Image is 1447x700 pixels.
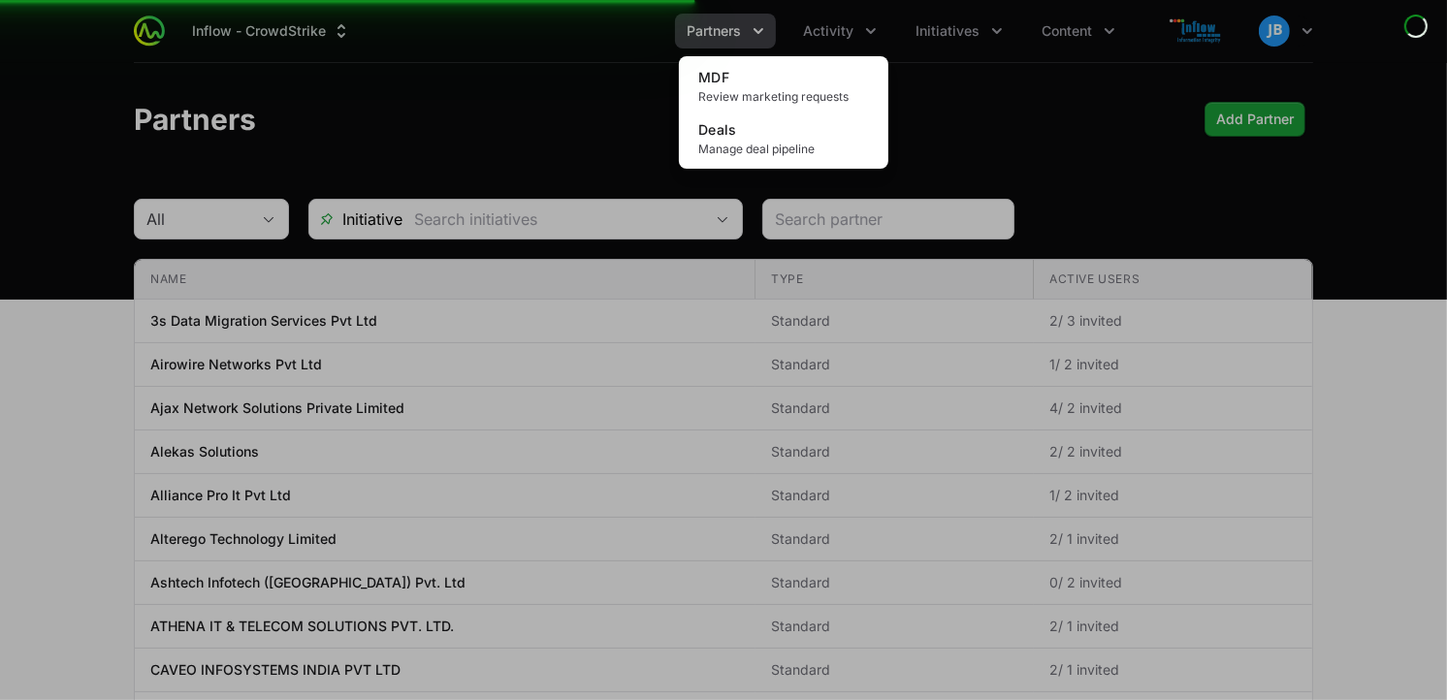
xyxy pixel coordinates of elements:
[698,69,729,85] span: MDF
[683,112,884,165] a: DealsManage deal pipeline
[791,14,888,48] div: Activity menu
[698,142,869,157] span: Manage deal pipeline
[683,60,884,112] a: MDFReview marketing requests
[165,14,1127,48] div: Main navigation
[698,89,869,105] span: Review marketing requests
[698,121,737,138] span: Deals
